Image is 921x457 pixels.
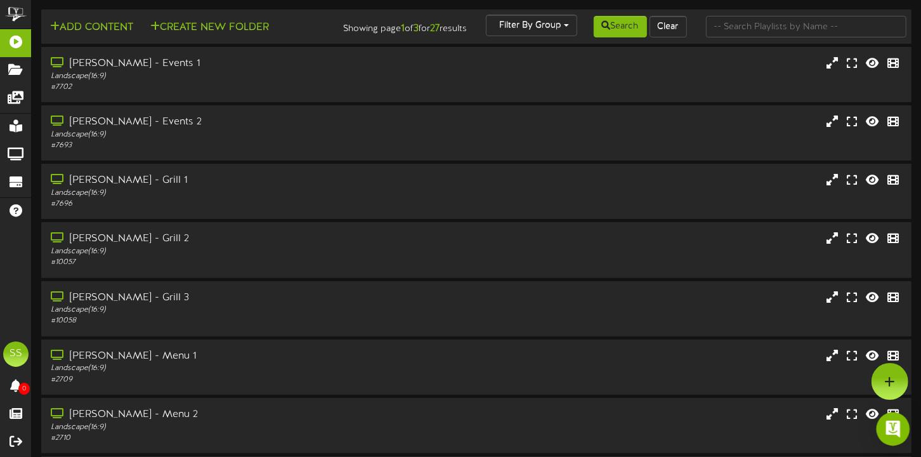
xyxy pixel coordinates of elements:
[51,56,395,71] div: [PERSON_NAME] - Events 1
[147,20,273,36] button: Create New Folder
[401,23,405,34] strong: 1
[51,291,395,305] div: [PERSON_NAME] - Grill 3
[3,341,29,367] div: SS
[430,23,440,34] strong: 27
[51,363,395,374] div: Landscape ( 16:9 )
[650,16,687,37] button: Clear
[51,246,395,257] div: Landscape ( 16:9 )
[51,188,395,199] div: Landscape ( 16:9 )
[594,16,647,37] button: Search
[877,413,910,446] div: Open Intercom Messenger
[51,140,395,151] div: # 7693
[51,433,395,444] div: # 2710
[51,232,395,246] div: [PERSON_NAME] - Grill 2
[414,23,419,34] strong: 3
[51,199,395,209] div: # 7696
[51,349,395,364] div: [PERSON_NAME] - Menu 1
[18,383,30,395] span: 0
[51,257,395,268] div: # 10057
[51,422,395,433] div: Landscape ( 16:9 )
[46,20,137,36] button: Add Content
[51,71,395,82] div: Landscape ( 16:9 )
[51,407,395,422] div: [PERSON_NAME] - Menu 2
[51,173,395,188] div: [PERSON_NAME] - Grill 1
[51,315,395,326] div: # 10058
[330,15,476,36] div: Showing page of for results
[706,16,907,37] input: -- Search Playlists by Name --
[486,15,577,36] button: Filter By Group
[51,115,395,129] div: [PERSON_NAME] - Events 2
[51,129,395,140] div: Landscape ( 16:9 )
[51,305,395,315] div: Landscape ( 16:9 )
[51,82,395,93] div: # 7702
[51,374,395,385] div: # 2709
